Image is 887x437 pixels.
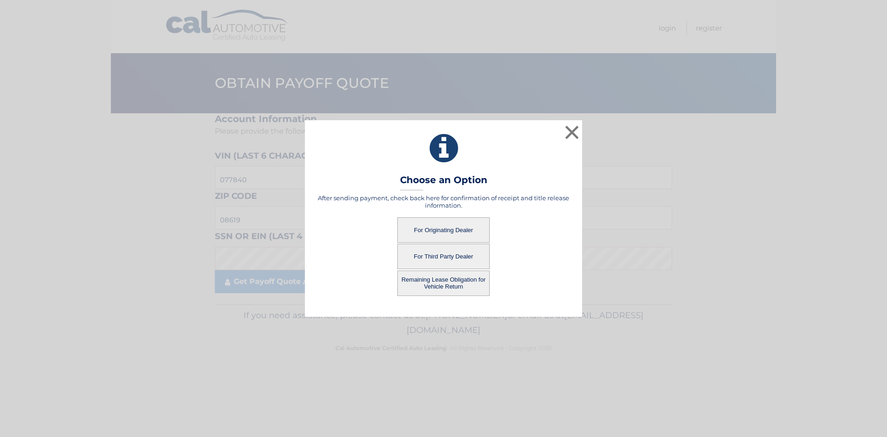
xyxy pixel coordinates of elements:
[397,217,490,243] button: For Originating Dealer
[397,244,490,269] button: For Third Party Dealer
[400,174,487,191] h3: Choose an Option
[397,271,490,296] button: Remaining Lease Obligation for Vehicle Return
[316,194,571,209] h5: After sending payment, check back here for confirmation of receipt and title release information.
[563,123,581,142] button: ×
